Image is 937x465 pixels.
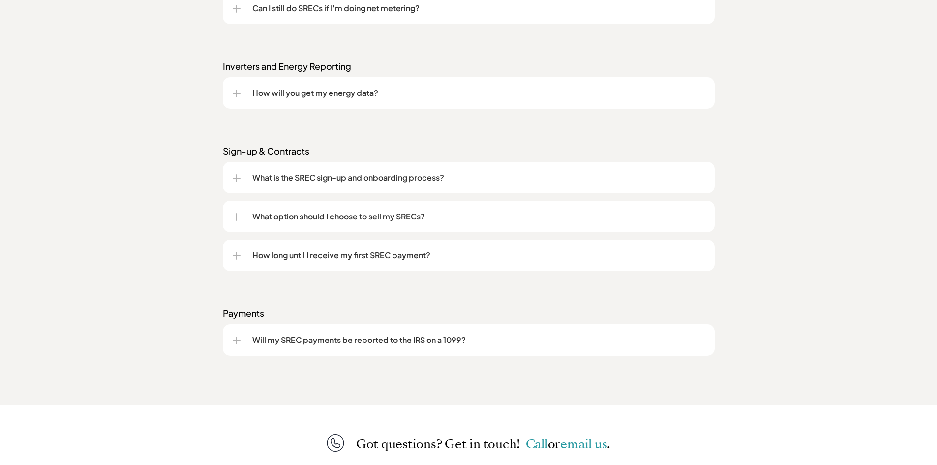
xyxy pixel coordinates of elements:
span: . [607,435,610,453]
p: Got questions? Get in touch! [356,437,610,451]
a: email us [560,435,607,453]
p: Inverters and Energy Reporting [223,61,715,72]
p: Sign-up & Contracts [223,145,715,157]
p: What option should I choose to sell my SRECs? [252,211,705,222]
span: or [548,435,561,453]
p: Can I still do SRECs if I'm doing net metering? [252,2,705,14]
a: Call [526,435,548,453]
p: What is the SREC sign-up and onboarding process? [252,172,705,184]
p: How long until I receive my first SREC payment? [252,249,705,261]
p: Will my SREC payments be reported to the IRS on a 1099? [252,334,705,346]
p: How will you get my energy data? [252,87,705,99]
p: Payments [223,308,715,319]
